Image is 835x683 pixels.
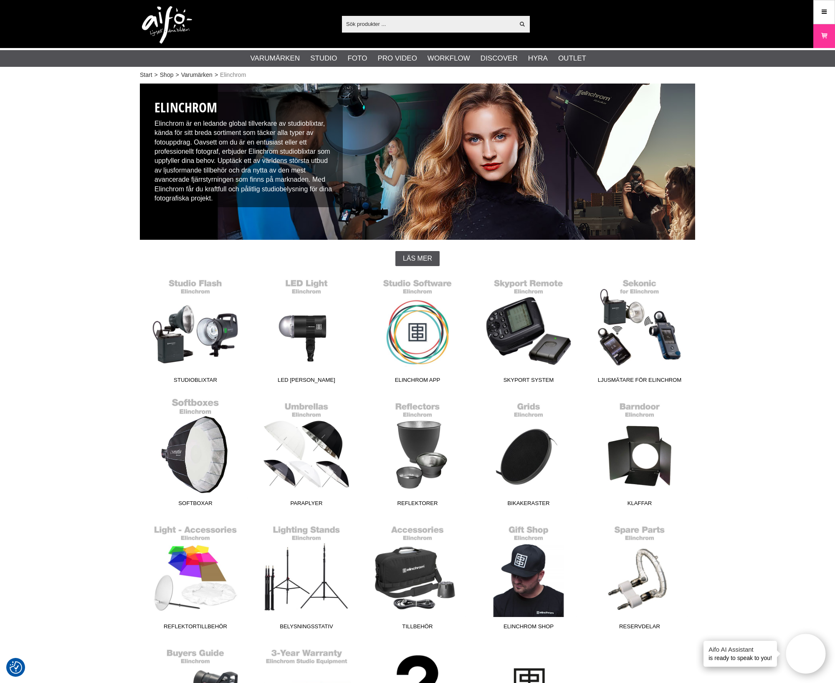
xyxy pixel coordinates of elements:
[140,84,695,240] img: Elinchrom Studioblixtar
[362,376,473,387] span: Elinchrom App
[310,53,337,64] a: Studio
[584,274,695,387] a: Ljusmätare för Elinchrom
[708,645,772,654] h4: Aifo AI Assistant
[473,274,584,387] a: Skyport System
[251,376,362,387] span: LED [PERSON_NAME]
[558,53,586,64] a: Outlet
[403,255,432,262] span: Läs mer
[473,499,584,510] span: Bikakeraster
[251,521,362,634] a: Belysningsstativ
[160,71,174,79] a: Shop
[481,53,518,64] a: Discover
[362,499,473,510] span: Reflektorer
[428,53,470,64] a: Workflow
[347,53,367,64] a: Foto
[140,622,251,634] span: Reflektortillbehör
[10,660,22,675] button: Samtyckesinställningar
[362,622,473,634] span: Tillbehör
[250,53,300,64] a: Varumärken
[140,398,251,510] a: Softboxar
[528,53,548,64] a: Hyra
[584,622,695,634] span: Reservdelar
[251,499,362,510] span: Paraplyer
[220,71,246,79] span: Elinchrom
[473,398,584,510] a: Bikakeraster
[473,622,584,634] span: Elinchrom Shop
[142,6,192,44] img: logo.png
[251,398,362,510] a: Paraplyer
[154,98,337,117] h1: Elinchrom
[342,18,514,30] input: Sök produkter ...
[584,376,695,387] span: Ljusmätare för Elinchrom
[584,499,695,510] span: Klaffar
[140,499,251,510] span: Softboxar
[473,521,584,634] a: Elinchrom Shop
[584,398,695,510] a: Klaffar
[251,622,362,634] span: Belysningsstativ
[703,641,777,667] div: is ready to speak to you!
[175,71,179,79] span: >
[140,274,251,387] a: Studioblixtar
[140,376,251,387] span: Studioblixtar
[377,53,417,64] a: Pro Video
[10,661,22,674] img: Revisit consent button
[140,71,152,79] a: Start
[251,274,362,387] a: LED [PERSON_NAME]
[362,398,473,510] a: Reflektorer
[215,71,218,79] span: >
[148,92,343,207] div: Elinchrom är en ledande global tillverkare av studioblixtar, kända för sitt breda sortiment som t...
[154,71,158,79] span: >
[362,274,473,387] a: Elinchrom App
[584,521,695,634] a: Reservdelar
[362,521,473,634] a: Tillbehör
[473,376,584,387] span: Skyport System
[140,521,251,634] a: Reflektortillbehör
[181,71,213,79] a: Varumärken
